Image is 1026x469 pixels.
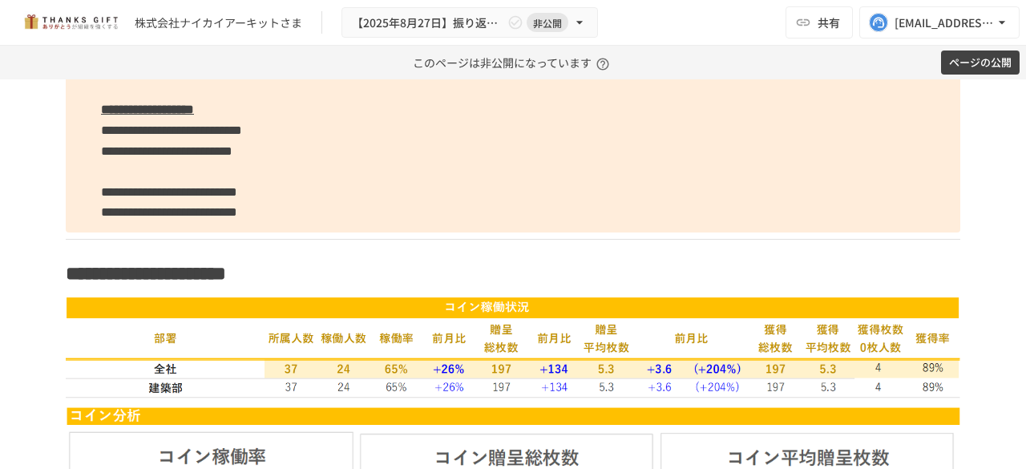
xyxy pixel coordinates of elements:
[859,6,1020,38] button: [EMAIL_ADDRESS][DOMAIN_NAME]
[941,51,1020,75] button: ページの公開
[352,13,504,33] span: 【2025年8月27日】振り返りMTG
[413,46,614,79] p: このページは非公開になっています
[895,13,994,33] div: [EMAIL_ADDRESS][DOMAIN_NAME]
[19,10,122,35] img: mMP1OxWUAhQbsRWCurg7vIHe5HqDpP7qZo7fRoNLXQh
[786,6,853,38] button: 共有
[341,7,598,38] button: 【2025年8月27日】振り返りMTG非公開
[135,14,302,31] div: 株式会社ナイカイアーキットさま
[818,14,840,31] span: 共有
[66,297,960,398] img: AY6MPfpqHmIkLPCpxG6RyutFz1Xwy8MHCBjI9gTsOHS
[527,14,568,31] span: 非公開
